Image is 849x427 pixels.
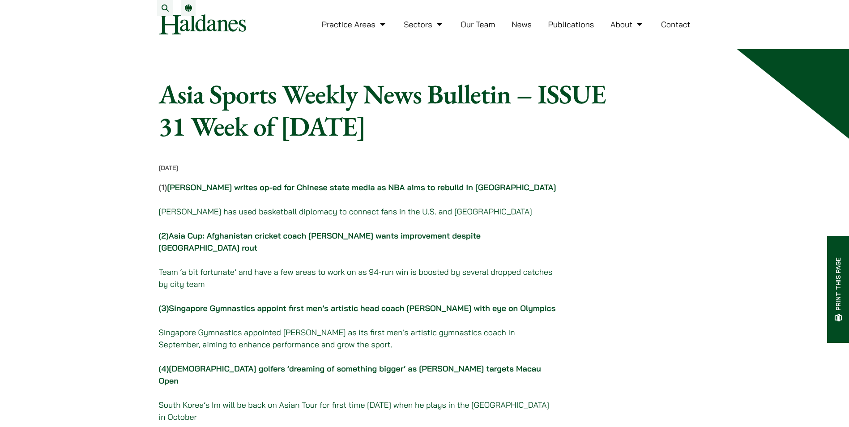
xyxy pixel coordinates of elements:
[461,19,495,30] a: Our Team
[159,231,481,253] a: Asia Cup: Afghanistan cricket coach [PERSON_NAME] wants improvement despite [GEOGRAPHIC_DATA] rout
[548,19,594,30] a: Publications
[159,78,623,142] h1: Asia Sports Weekly News Bulletin – ISSUE 31 Week of [DATE]
[159,363,169,374] b: (4)
[610,19,644,30] a: About
[159,363,558,423] p: South Korea’s Im will be back on Asian Tour for first time [DATE] when he plays in the [GEOGRAPHI...
[159,231,169,241] strong: (2)
[661,19,691,30] a: Contact
[159,363,541,386] a: [DEMOGRAPHIC_DATA] golfers ‘dreaming of something bigger’ as [PERSON_NAME] targets Macau Open
[169,303,555,313] a: Singapore Gymnastics appoint first men’s artistic head coach [PERSON_NAME] with eye on Olympics
[159,326,558,350] p: Singapore Gymnastics appointed [PERSON_NAME] as its first men’s artistic gymnastics coach in Sept...
[185,4,192,12] a: Switch to EN
[404,19,444,30] a: Sectors
[159,182,556,192] strong: (1)
[159,164,179,172] time: [DATE]
[322,19,388,30] a: Practice Areas
[159,205,558,218] p: [PERSON_NAME] has used basketball diplomacy to connect fans in the U.S. and [GEOGRAPHIC_DATA]
[159,303,169,313] strong: (3)
[159,14,246,34] img: Logo of Haldanes
[512,19,532,30] a: News
[167,182,556,192] a: [PERSON_NAME] writes op-ed for Chinese state media as NBA aims to rebuild in [GEOGRAPHIC_DATA]
[159,266,558,290] p: Team ‘a bit fortunate’ and have a few areas to work on as 94-run win is boosted by several droppe...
